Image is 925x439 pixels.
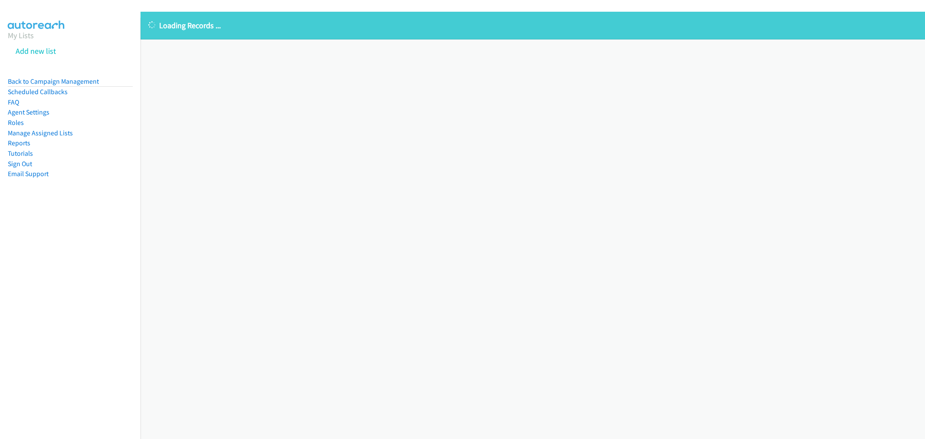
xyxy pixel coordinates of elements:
a: Add new list [16,46,56,56]
a: Back to Campaign Management [8,77,99,85]
a: Email Support [8,170,49,178]
a: Manage Assigned Lists [8,129,73,137]
a: Sign Out [8,160,32,168]
a: FAQ [8,98,19,106]
a: Roles [8,118,24,127]
a: Tutorials [8,149,33,157]
a: My Lists [8,30,34,40]
a: Scheduled Callbacks [8,88,68,96]
a: Reports [8,139,30,147]
p: Loading Records ... [148,20,917,31]
a: Agent Settings [8,108,49,116]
